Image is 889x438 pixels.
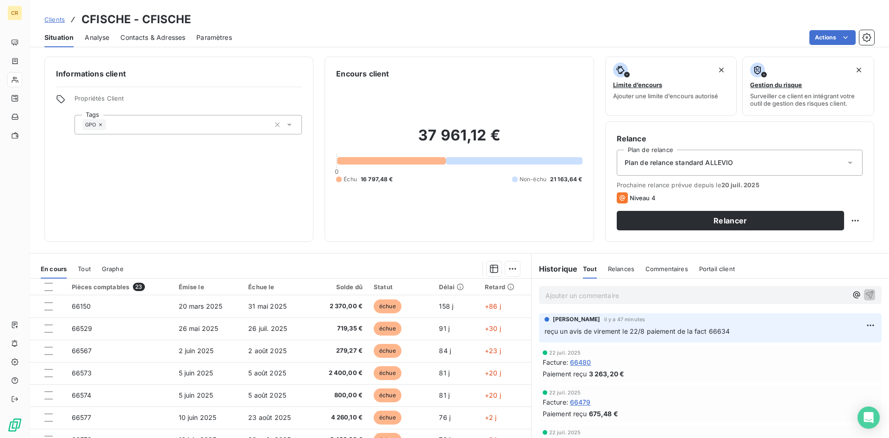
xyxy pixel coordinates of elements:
[750,92,866,107] span: Surveiller ce client en intégrant votre outil de gestion des risques client.
[344,175,357,184] span: Échu
[485,324,501,332] span: +30 j
[7,6,22,20] div: CR
[81,11,192,28] h3: CFISCHE - CFISCHE
[605,57,737,116] button: Limite d’encoursAjouter une limite d’encours autorisé
[485,347,501,355] span: +23 j
[72,347,92,355] span: 66567
[335,168,338,175] span: 0
[589,369,625,379] span: 3 263,20 €
[316,324,363,333] span: 719,35 €
[485,391,501,399] span: +20 j
[532,263,578,274] h6: Historique
[613,92,718,100] span: Ajouter une limite d’encours autorisé
[809,30,856,45] button: Actions
[316,302,363,311] span: 2 370,00 €
[625,158,733,167] span: Plan de relance standard ALLEVIO
[439,413,451,421] span: 76 j
[44,33,74,42] span: Situation
[41,265,67,273] span: En cours
[75,95,302,108] span: Propriétés Client
[248,347,287,355] span: 2 août 2025
[543,409,587,419] span: Paiement reçu
[549,390,581,395] span: 22 juil. 2025
[545,327,730,335] span: reçu un avis de virement le 22/8 paiement de la fact 66634
[543,357,568,367] span: Facture :
[85,122,96,127] span: GPO
[336,68,389,79] h6: Encours client
[617,211,844,230] button: Relancer
[485,413,497,421] span: +2 j
[520,175,546,184] span: Non-échu
[248,369,286,377] span: 5 août 2025
[179,413,217,421] span: 10 juin 2025
[583,265,597,273] span: Tout
[85,33,109,42] span: Analyse
[248,413,291,421] span: 23 août 2025
[645,265,688,273] span: Commentaires
[316,346,363,355] span: 279,27 €
[608,265,634,273] span: Relances
[699,265,735,273] span: Portail client
[78,265,91,273] span: Tout
[613,81,662,89] span: Limite d’encours
[361,175,393,184] span: 16 797,48 €
[549,430,581,435] span: 22 juil. 2025
[248,391,286,399] span: 5 août 2025
[248,324,287,332] span: 26 juil. 2025
[44,16,65,23] span: Clients
[72,413,92,421] span: 66577
[604,317,645,322] span: il y a 47 minutes
[543,369,587,379] span: Paiement reçu
[72,302,91,310] span: 66150
[485,283,526,291] div: Retard
[179,324,219,332] span: 26 mai 2025
[589,409,618,419] span: 675,48 €
[374,411,401,425] span: échue
[543,397,568,407] span: Facture :
[72,283,168,291] div: Pièces comptables
[485,369,501,377] span: +20 j
[630,194,656,202] span: Niveau 4
[374,366,401,380] span: échue
[617,181,863,189] span: Prochaine relance prévue depuis le
[750,81,802,89] span: Gestion du risque
[316,283,363,291] div: Solde dû
[248,302,287,310] span: 31 mai 2025
[72,369,92,377] span: 66573
[570,357,591,367] span: 66480
[374,344,401,358] span: échue
[316,413,363,422] span: 4 260,10 €
[439,283,474,291] div: Délai
[56,68,302,79] h6: Informations client
[44,15,65,24] a: Clients
[439,347,451,355] span: 84 j
[179,302,223,310] span: 20 mars 2025
[179,369,213,377] span: 5 juin 2025
[374,388,401,402] span: échue
[133,283,144,291] span: 23
[374,299,401,313] span: échue
[550,175,582,184] span: 21 163,64 €
[102,265,124,273] span: Graphe
[196,33,232,42] span: Paramètres
[248,283,305,291] div: Échue le
[72,324,93,332] span: 66529
[120,33,185,42] span: Contacts & Adresses
[439,391,450,399] span: 81 j
[106,121,113,129] input: Ajouter une valeur
[570,397,591,407] span: 66479
[742,57,874,116] button: Gestion du risqueSurveiller ce client en intégrant votre outil de gestion des risques client.
[179,391,213,399] span: 5 juin 2025
[374,322,401,336] span: échue
[179,347,214,355] span: 2 juin 2025
[439,324,450,332] span: 91 j
[316,368,363,378] span: 2 400,00 €
[439,369,450,377] span: 81 j
[858,406,880,429] div: Open Intercom Messenger
[72,391,92,399] span: 66574
[316,391,363,400] span: 800,00 €
[617,133,863,144] h6: Relance
[549,350,581,355] span: 22 juil. 2025
[179,283,238,291] div: Émise le
[485,302,501,310] span: +86 j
